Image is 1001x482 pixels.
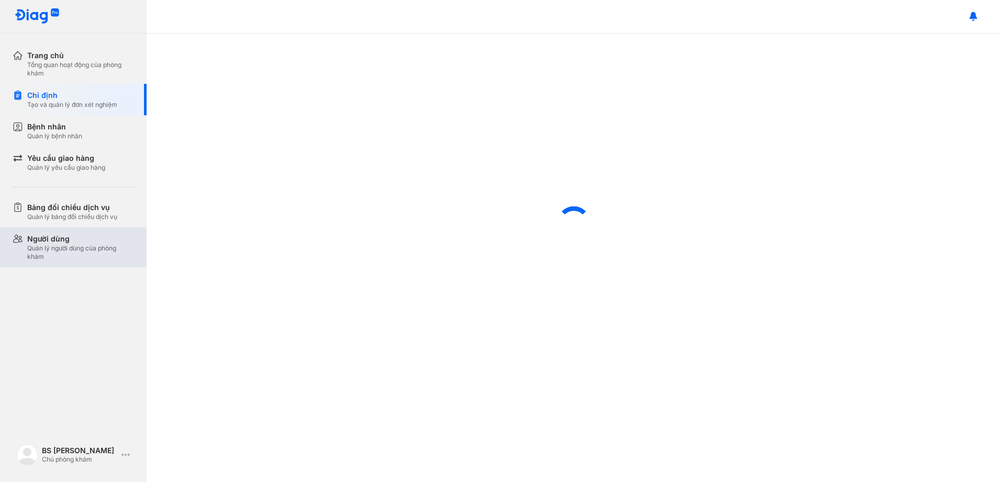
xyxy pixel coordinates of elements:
[27,153,105,163] div: Yêu cầu giao hàng
[27,61,134,78] div: Tổng quan hoạt động của phòng khám
[15,8,60,25] img: logo
[27,132,82,140] div: Quản lý bệnh nhân
[27,90,117,101] div: Chỉ định
[27,101,117,109] div: Tạo và quản lý đơn xét nghiệm
[27,244,134,261] div: Quản lý người dùng của phòng khám
[42,446,117,455] div: BS [PERSON_NAME]
[27,202,117,213] div: Bảng đối chiếu dịch vụ
[27,213,117,221] div: Quản lý bảng đối chiếu dịch vụ
[27,50,134,61] div: Trang chủ
[27,163,105,172] div: Quản lý yêu cầu giao hàng
[27,234,134,244] div: Người dùng
[27,122,82,132] div: Bệnh nhân
[42,455,117,464] div: Chủ phòng khám
[17,444,38,465] img: logo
